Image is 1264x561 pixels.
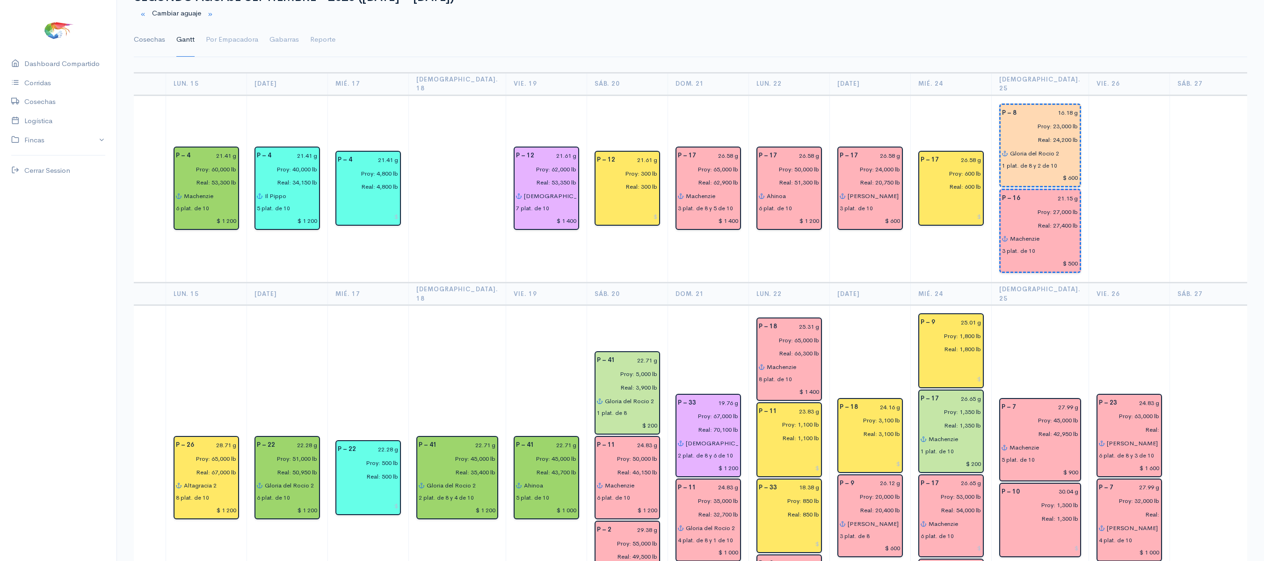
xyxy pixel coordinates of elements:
input: estimadas [510,452,577,465]
div: Piscina: 4 Peso: 21.41 g Libras Proy: 4,800 lb Libras Reales: 4,800 lb Rendimiento: 100.0% Empaca... [335,151,401,226]
div: P – 11 [672,481,702,495]
input: $ [176,503,237,517]
input: pescadas [591,381,658,394]
div: Piscina: 8 Tipo: Raleo Peso: 16.18 g Libras Proy: 23,000 lb Libras Reales: 24,200 lb Rendimiento:... [999,103,1081,188]
div: Piscina: 18 Peso: 24.16 g Libras Proy: 3,100 lb Libras Reales: 3,100 lb Rendimiento: 100.0% Empac... [837,398,903,473]
th: Vie. 19 [506,73,587,95]
input: estimadas [591,367,658,381]
input: estimadas [591,537,658,550]
input: pescadas [672,176,739,189]
div: Piscina: 9 Peso: 26.12 g Libras Proy: 20,000 lb Libras Reales: 20,400 lb Rendimiento: 102.0% Empa... [837,474,903,558]
th: Mié. 17 [328,73,409,95]
input: g [1119,481,1160,495]
input: g [860,477,901,490]
input: $ [1099,461,1160,475]
input: g [702,396,739,410]
div: Piscina: 22 Peso: 22.28 g Libras Proy: 51,000 lb Libras Reales: 50,950 lb Rendimiento: 99.9% Empa... [254,436,320,519]
div: P – 33 [672,396,702,410]
div: Piscina: 33 Peso: 19.76 g Libras Proy: 67,000 lb Libras Reales: 70,100 lb Rendimiento: 104.6% Emp... [676,394,741,477]
div: Cambiar aguaje [128,4,1253,23]
div: Piscina: 16 Tipo: Raleo Peso: 21.15 g Libras Proy: 27,000 lb Libras Reales: 27,400 lb Rendimiento... [999,189,1081,273]
input: $ [1099,546,1160,560]
div: P – 9 [915,316,941,329]
div: 3 plat. de 10 [1002,247,1035,255]
th: Dom. 21 [668,283,748,305]
th: [DEMOGRAPHIC_DATA]. 18 [409,283,506,305]
input: g [277,149,318,162]
input: estimadas [915,329,981,343]
input: estimadas [591,452,658,465]
th: Vie. 19 [506,283,587,305]
input: $ [516,503,577,517]
input: estimadas [251,162,318,176]
input: pescadas [170,176,237,189]
input: $ [840,542,901,555]
div: 6 plat. de 8 y 3 de 10 [1099,451,1154,460]
input: g [1025,485,1079,499]
input: $ [419,503,496,517]
input: g [540,149,577,162]
th: [DEMOGRAPHIC_DATA]. 18 [409,73,506,95]
div: Piscina: 17 Peso: 26.58 g Libras Proy: 50,000 lb Libras Reales: 51,300 lb Rendimiento: 102.6% Emp... [756,147,822,230]
input: g [864,149,901,162]
div: 6 plat. de 10 [176,204,209,213]
input: estimadas [915,406,981,419]
div: P – 4 [332,153,358,167]
input: pescadas [834,427,901,441]
div: 1 plat. de 8 y 2 de 10 [1002,162,1057,170]
div: P – 9 [834,477,860,490]
div: Piscina: 4 Peso: 21.41 g Libras Proy: 40,000 lb Libras Reales: 34,150 lb Rendimiento: 85.4% Empac... [254,147,320,230]
input: $ [257,503,318,517]
input: estimadas [996,498,1079,512]
input: pescadas [915,419,981,432]
input: estimadas [996,119,1078,133]
input: pescadas [170,465,237,479]
th: Mié. 24 [910,283,991,305]
input: g [702,149,739,162]
th: [DATE] [247,73,328,95]
input: $ [338,210,399,223]
input: estimadas [413,452,496,465]
div: P – 12 [510,149,540,162]
input: $ [678,214,739,228]
div: 1 plat. de 10 [921,447,954,456]
input: estimadas [1093,494,1160,508]
input: g [702,481,739,495]
div: 3 plat. de 10 [840,204,873,213]
div: 3 plat. de 8 [840,532,870,540]
a: Reporte [310,23,335,57]
input: pescadas [672,508,739,521]
input: g [443,438,496,452]
input: $ [840,457,901,471]
th: [DATE] [829,73,910,95]
input: pescadas [753,176,820,189]
div: Piscina: 41 Peso: 22.71 g Libras Proy: 45,000 lb Libras Reales: 43,700 lb Rendimiento: 97.1% Empa... [514,436,579,519]
th: Mié. 17 [328,283,409,305]
input: pescadas [996,219,1078,232]
input: estimadas [915,490,981,503]
th: Sáb. 20 [587,73,668,95]
input: $ [257,214,318,228]
input: $ [1002,542,1079,555]
div: 2 plat. de 8 y 6 de 10 [678,451,733,460]
input: $ [921,372,981,386]
div: Piscina: 11 Peso: 24.83 g Libras Proy: 50,000 lb Libras Reales: 46,150 lb Rendimiento: 92.3% Empa... [595,436,660,519]
div: 4 plat. de 8 y 1 de 10 [678,536,733,545]
th: Vie. 26 [1089,283,1170,305]
div: Piscina: 11 Peso: 23.83 g Libras Proy: 1,100 lb Libras Reales: 1,100 lb Rendimiento: 100.0% Empac... [756,402,822,477]
input: pescadas [834,176,901,189]
input: estimadas [251,452,318,465]
div: P – 7 [996,400,1022,414]
div: P – 41 [591,354,621,367]
th: [DEMOGRAPHIC_DATA]. 25 [991,283,1089,305]
input: g [1123,396,1160,410]
input: g [783,405,820,418]
input: $ [597,210,658,223]
div: P – 17 [672,149,702,162]
div: P – 18 [834,400,864,414]
div: 5 plat. de 10 [516,494,549,502]
input: $ [1002,465,1079,479]
th: Lun. 15 [166,73,247,95]
input: g [621,354,658,367]
input: g [362,443,399,456]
